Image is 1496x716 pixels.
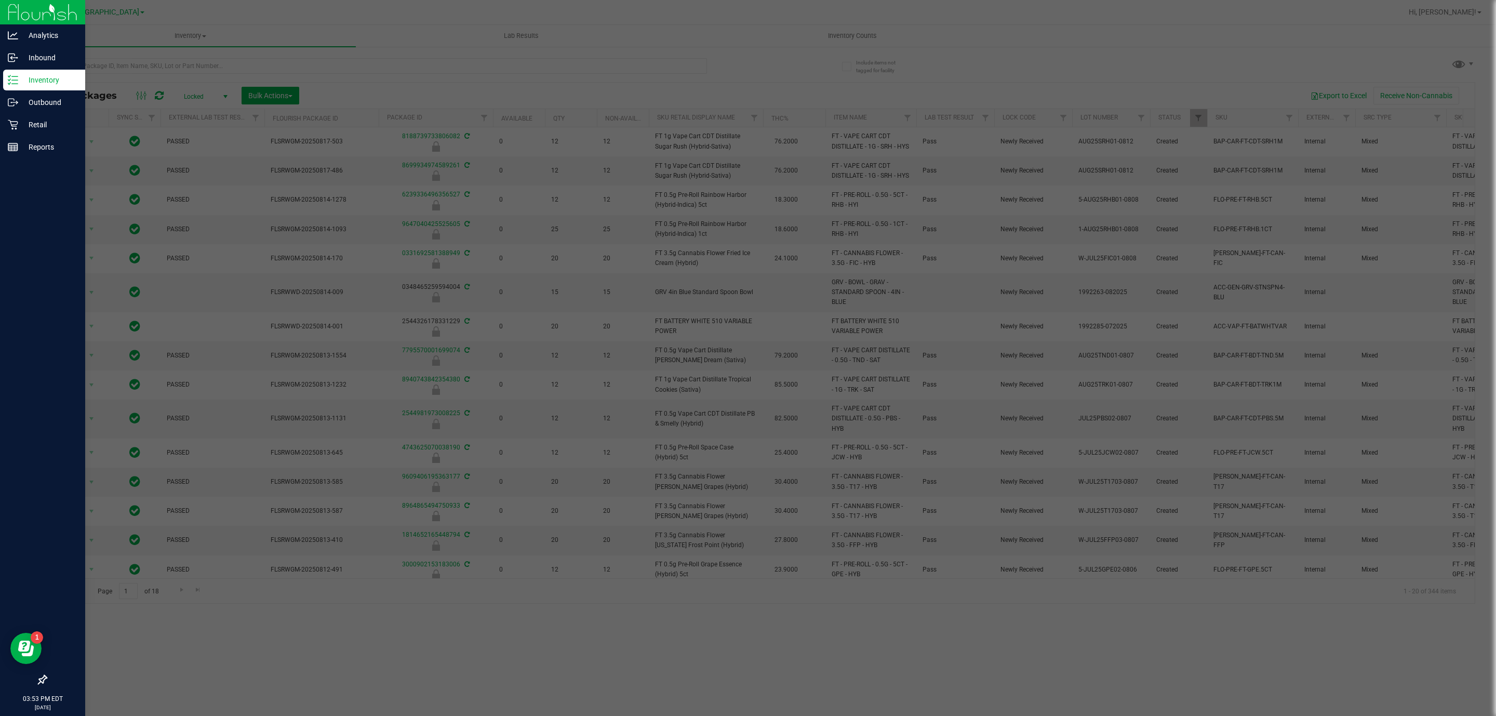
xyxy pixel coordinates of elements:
[8,97,18,108] inline-svg: Outbound
[31,631,43,644] iframe: Resource center unread badge
[5,704,81,711] p: [DATE]
[8,30,18,41] inline-svg: Analytics
[18,51,81,64] p: Inbound
[18,96,81,109] p: Outbound
[5,694,81,704] p: 03:53 PM EDT
[8,142,18,152] inline-svg: Reports
[8,75,18,85] inline-svg: Inventory
[8,52,18,63] inline-svg: Inbound
[18,118,81,131] p: Retail
[18,29,81,42] p: Analytics
[10,633,42,664] iframe: Resource center
[18,141,81,153] p: Reports
[8,120,18,130] inline-svg: Retail
[18,74,81,86] p: Inventory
